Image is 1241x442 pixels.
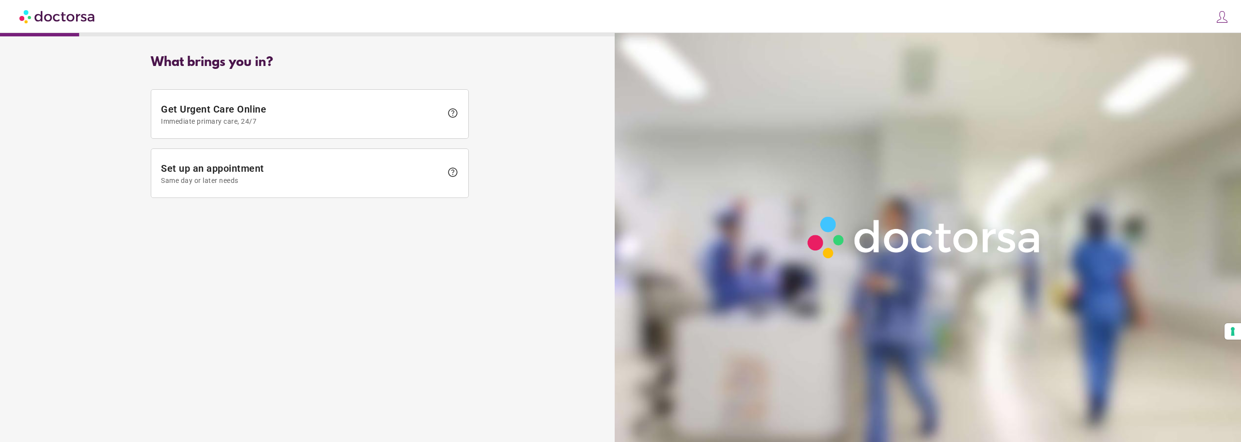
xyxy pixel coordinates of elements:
[151,55,469,70] div: What brings you in?
[801,210,1049,265] img: Logo-Doctorsa-trans-White-partial-flat.png
[19,5,96,27] img: Doctorsa.com
[161,163,442,184] span: Set up an appointment
[447,107,459,119] span: help
[447,166,459,178] span: help
[1215,10,1229,24] img: icons8-customer-100.png
[161,177,442,184] span: Same day or later needs
[161,103,442,125] span: Get Urgent Care Online
[161,117,442,125] span: Immediate primary care, 24/7
[1225,323,1241,340] button: Your consent preferences for tracking technologies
